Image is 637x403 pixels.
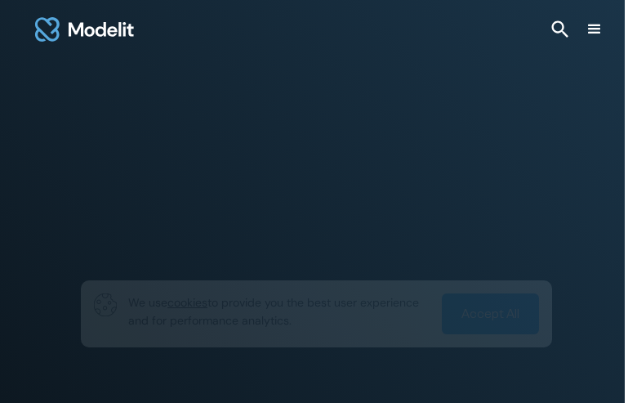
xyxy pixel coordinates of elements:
[33,10,136,49] img: modelit logo
[585,20,604,39] div: menu
[33,10,136,49] a: home
[442,293,539,334] a: Accept All
[128,293,430,329] p: We use to provide you the best user experience and for performance analytics.
[167,295,207,310] span: cookies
